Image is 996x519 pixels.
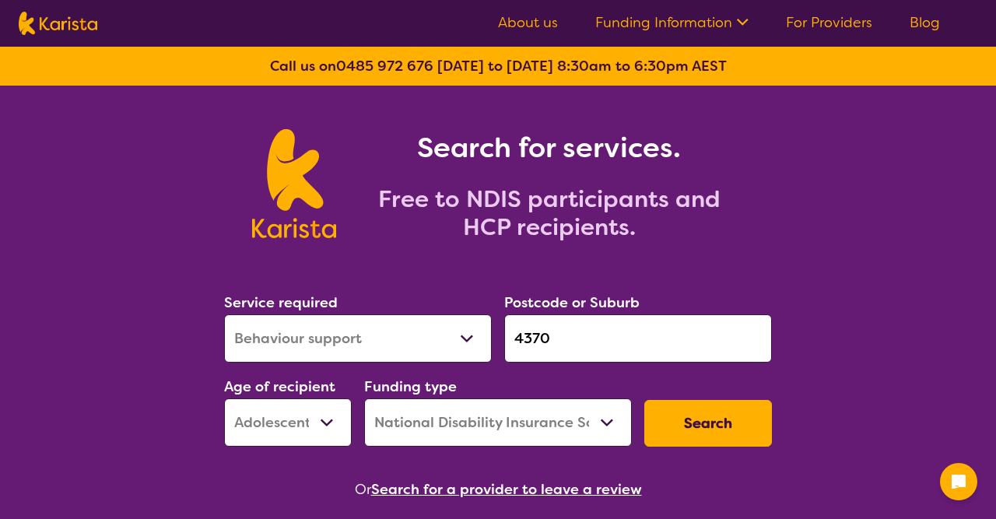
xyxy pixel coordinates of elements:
[786,13,872,32] a: For Providers
[355,129,744,167] h1: Search for services.
[644,400,772,447] button: Search
[270,57,727,75] b: Call us on [DATE] to [DATE] 8:30am to 6:30pm AEST
[371,478,642,501] button: Search for a provider to leave a review
[910,13,940,32] a: Blog
[224,377,335,396] label: Age of recipient
[355,478,371,501] span: Or
[336,57,433,75] a: 0485 972 676
[595,13,749,32] a: Funding Information
[19,12,97,35] img: Karista logo
[504,314,772,363] input: Type
[252,129,335,238] img: Karista logo
[498,13,558,32] a: About us
[224,293,338,312] label: Service required
[364,377,457,396] label: Funding type
[504,293,640,312] label: Postcode or Suburb
[355,185,744,241] h2: Free to NDIS participants and HCP recipients.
